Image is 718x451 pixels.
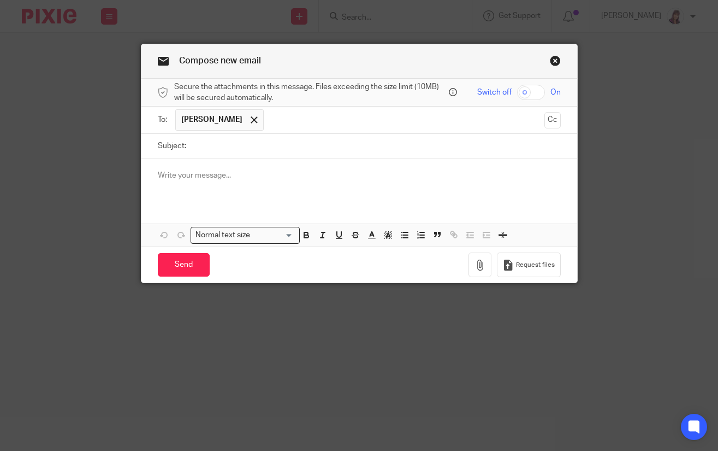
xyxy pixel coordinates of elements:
a: Close this dialog window [550,55,561,70]
span: Normal text size [193,230,253,241]
input: Search for option [253,230,293,241]
button: Request files [497,253,560,277]
span: Secure the attachments in this message. Files exceeding the size limit (10MB) will be secured aut... [174,81,447,104]
span: Request files [516,261,555,270]
span: On [550,87,561,98]
span: Switch off [477,87,512,98]
label: Subject: [158,140,186,151]
span: [PERSON_NAME] [181,114,242,125]
button: Cc [544,112,561,128]
div: Search for option [191,227,300,244]
label: To: [158,114,170,125]
input: Send [158,253,210,277]
span: Compose new email [179,56,261,65]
